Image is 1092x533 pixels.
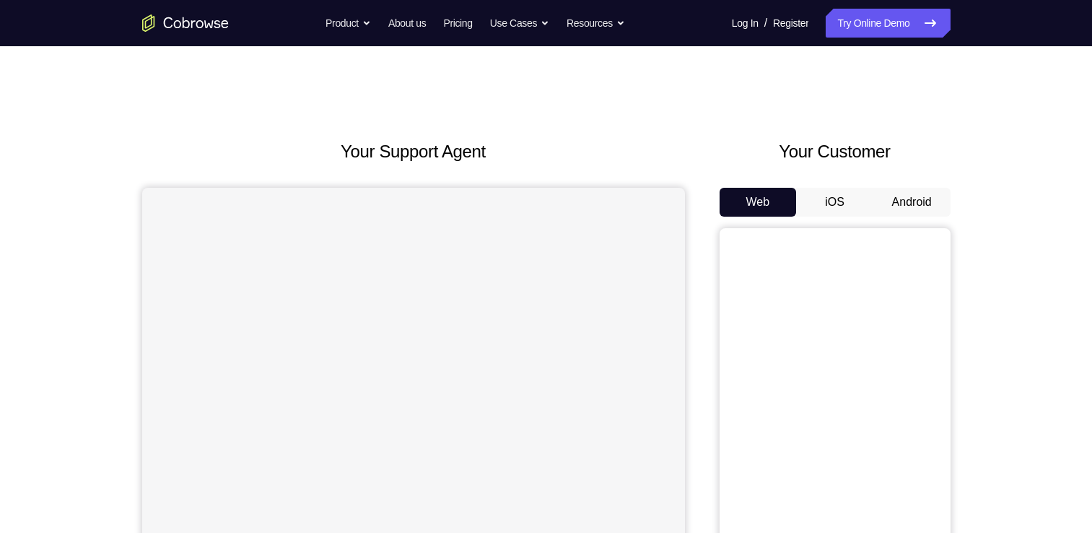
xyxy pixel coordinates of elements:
[720,188,797,217] button: Web
[388,9,426,38] a: About us
[796,188,873,217] button: iOS
[826,9,950,38] a: Try Online Demo
[567,9,625,38] button: Resources
[142,14,229,32] a: Go to the home page
[732,9,759,38] a: Log In
[443,9,472,38] a: Pricing
[773,9,808,38] a: Register
[764,14,767,32] span: /
[490,9,549,38] button: Use Cases
[873,188,951,217] button: Android
[142,139,685,165] h2: Your Support Agent
[720,139,951,165] h2: Your Customer
[326,9,371,38] button: Product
